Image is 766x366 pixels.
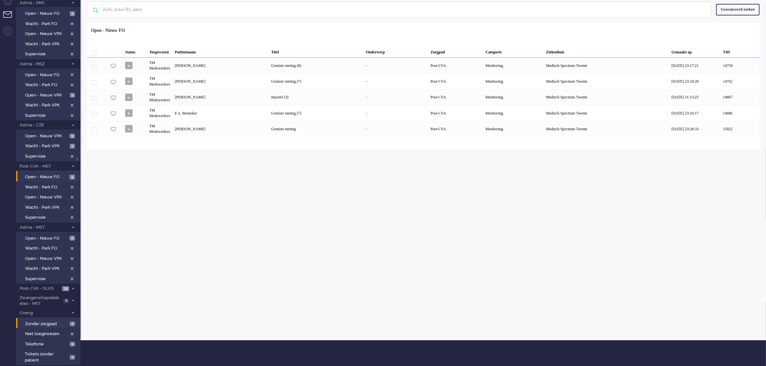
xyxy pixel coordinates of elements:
span: Wacht - Park VPK [25,102,68,108]
a: Wacht - Park FO 0 [19,20,80,27]
div: 14762 [721,73,760,89]
div: [DATE] 23:18:20 [669,73,721,89]
div: Monitoring [483,73,544,89]
span: Wacht - Park VPK [25,205,68,211]
span: Niet toegewezen [25,331,68,337]
span: Zonder zorgpad [25,321,68,327]
span: o [125,125,133,133]
span: o [125,62,133,69]
img: ic_chat_grey.svg [111,127,116,132]
span: 0 [69,246,75,251]
span: 0 [69,52,75,57]
a: Open - Nieuw FO 5 [19,173,80,180]
a: Supervisie 0 [19,214,80,221]
div: Open - Nieuw FO [91,27,125,34]
span: 3 [69,134,75,139]
div: Post-CVA [428,58,483,73]
span: Overig [19,310,69,316]
span: Wacht - Park FO [25,82,68,88]
div: 14762 [87,73,760,89]
div: - [364,58,428,73]
div: Medisch Spectrum Twente [544,89,669,105]
div: Post-CVA [428,73,483,89]
div: - [364,105,428,121]
span: 5 [69,175,75,179]
a: Open - Nieuw VPK 0 [19,30,80,37]
span: 0 [69,154,75,159]
a: Wacht - Park VPK 0 [19,40,80,47]
img: ic_chat_grey.svg [111,95,116,101]
a: Telefonie 1 [19,340,80,347]
div: 14807 [87,89,760,105]
span: Wacht - Park FO [25,21,68,27]
span: 2 [69,236,75,241]
a: Wacht - Park FO 0 [19,81,80,88]
span: 0 [63,298,69,303]
span: 0 [69,266,75,271]
span: Supervisie [25,276,68,282]
div: Post-CVA [428,121,483,137]
span: Open - Nieuw VPK [25,31,68,37]
div: Medisch Spectrum Twente [544,73,669,89]
span: 0 [69,205,75,210]
span: Wacht - Park FO [25,245,68,252]
div: 14886 [721,105,760,121]
a: Wacht - Park FO 0 [19,244,80,252]
span: Open - Nieuw VPK [25,256,68,262]
div: Onderwerp [364,45,428,58]
a: Tickets zonder patient 1 [19,350,80,363]
a: Zonder zorgpad 1 [19,320,80,327]
span: o [125,94,133,101]
div: [DATE] 11:15:25 [669,89,721,105]
div: Medisch Spectrum Twente [544,58,669,73]
div: Monitoring [483,89,544,105]
span: Post-CVA - MST [19,163,69,169]
div: Ziekenhuis [544,45,669,58]
span: 0 [69,32,75,36]
div: Gemiste meting [269,121,364,137]
a: Open - Nieuw VPK 1 [19,91,80,98]
div: [PERSON_NAME] [172,58,269,73]
span: 1 [70,93,75,98]
span: 13 [62,286,69,291]
div: Gemiste meting (7) [269,73,364,89]
a: Supervisie 0 [19,275,80,282]
a: Wacht - Park FO 0 [19,183,80,190]
div: Inactief (3) [269,89,364,105]
div: Patiëntnaam [172,45,269,58]
span: Open - Nieuw VPK [25,133,68,139]
span: Telefonie [25,341,68,347]
div: TID [721,45,760,58]
span: Supervisie [25,215,68,221]
a: Open - Nieuw FO 1 [19,10,80,17]
span: Wacht - Park VPK [25,41,68,47]
img: ic_chat_grey.svg [111,63,116,69]
div: - [364,73,428,89]
span: Open - Nieuw VPK [25,194,68,200]
div: Medisch Spectrum Twente [544,121,669,137]
span: 1 [70,342,75,347]
div: Monitoring [483,121,544,137]
span: Wacht - Park VPK [25,266,68,272]
div: Zorgpad [428,45,483,58]
span: 0 [69,277,75,281]
span: Supervisie [25,113,68,119]
div: [DATE] 23:17:21 [669,58,721,73]
div: Gemaakt op [669,45,721,58]
div: TM Medewerkers [147,89,172,105]
div: TM Medewerkers [147,105,172,121]
span: Open - Nieuw FO [25,174,68,180]
span: Open - Nieuw FO [25,235,68,242]
div: Gemiste meting (8) [269,58,364,73]
img: ic-search-icon.svg [87,2,104,19]
div: Status [123,45,147,58]
span: 0 [69,72,75,77]
div: 14759 [87,58,760,73]
span: o [125,78,133,85]
span: Zwangerschapsdiabetes - MST [19,295,61,307]
img: ic_chat_grey.svg [111,111,116,116]
a: Open - Nieuw VPK 0 [19,255,80,262]
div: Toegewezen [147,45,172,58]
div: - [364,89,428,105]
div: Medisch Spectrum Twente [544,105,669,121]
